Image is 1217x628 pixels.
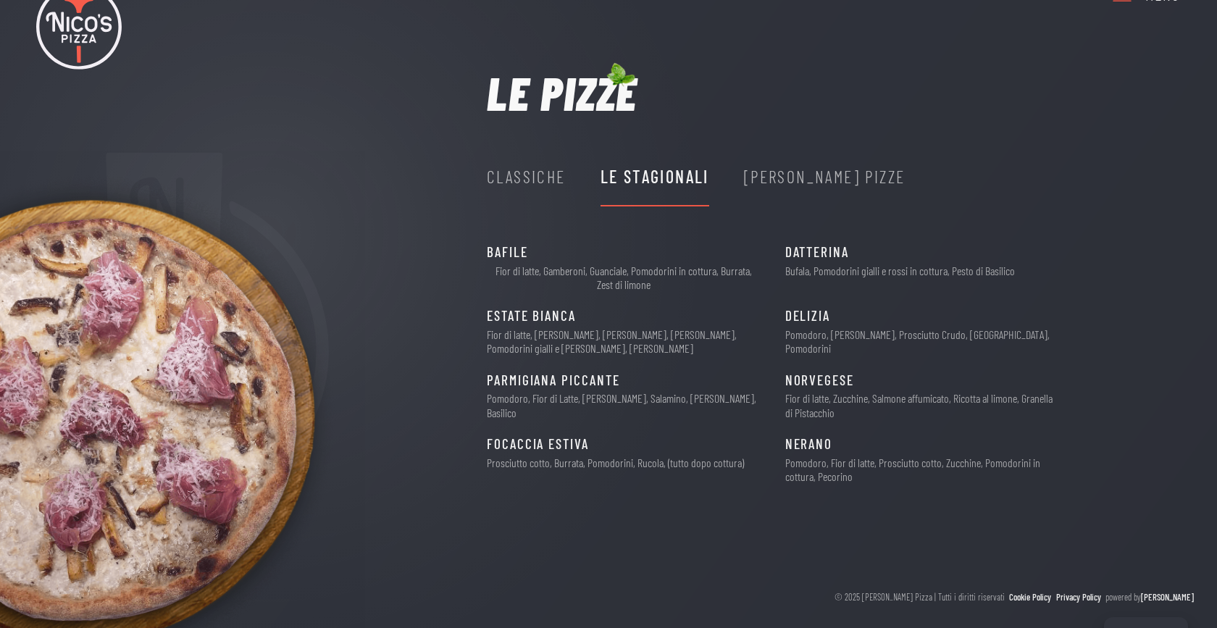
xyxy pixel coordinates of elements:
[487,241,528,264] span: BAFILE
[1056,590,1101,604] a: Privacy Policy
[487,391,761,419] p: Pomodoro, Fior di Latte, [PERSON_NAME], Salamino, [PERSON_NAME], Basilico
[487,264,761,291] p: Fior di latte, Gamberoni, Guanciale, Pomodorini in cottura, Burrata, Zest di limone
[785,327,1059,355] p: Pomodoro, [PERSON_NAME], Prosciutto Crudo, [GEOGRAPHIC_DATA], Pomodorini
[785,264,1015,277] p: Bufala, Pomodorini gialli e rossi in cottura, Pesto di Basilico
[785,391,1059,419] p: Fior di latte, Zucchine, Salmone affumicato, Ricotta al limone, Granella di Pistacchio
[487,369,619,392] span: PARMIGIANA PICCANTE
[785,305,830,327] span: DELIZIA
[487,163,566,191] div: Classiche
[785,241,849,264] span: DATTERINA
[487,433,589,456] span: FOCACCIA ESTIVA
[744,163,906,191] div: [PERSON_NAME] Pizze
[1105,590,1194,604] div: powered by
[601,163,709,191] div: Le Stagionali
[487,305,576,327] span: ESTATE BIANCA
[487,456,744,469] p: Prosciutto cotto, Burrata, Pomodorini, Rucola, (tutto dopo cottura)
[1141,591,1194,603] a: [PERSON_NAME]
[487,70,637,116] h1: Le pizze
[785,456,1059,483] p: Pomodoro, Fior di latte, Prosciutto cotto, Zucchine, Pomodorini in cottura, Pecorino
[785,369,854,392] span: NORVEGESE
[1009,590,1051,604] a: Cookie Policy
[835,590,1005,604] div: © 2025 [PERSON_NAME] Pizza | Tutti i diritti riservati
[487,327,761,355] p: Fior di latte, [PERSON_NAME], [PERSON_NAME], [PERSON_NAME], Pomodorini gialli e [PERSON_NAME], [P...
[785,433,833,456] span: NERANO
